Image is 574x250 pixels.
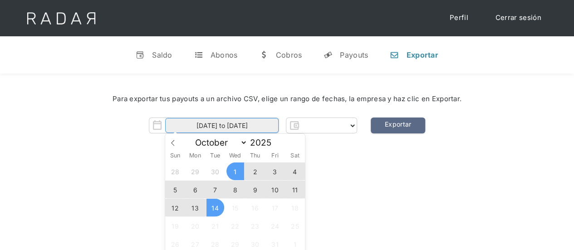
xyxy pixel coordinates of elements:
[165,153,185,159] span: Sun
[186,162,204,180] span: September 29, 2025
[27,94,547,104] div: Para exportar tus payouts a un archivo CSV, elige un rango de fechas, la empresa y haz clic en Ex...
[286,162,304,180] span: October 4, 2025
[186,199,204,216] span: October 13, 2025
[136,50,145,59] div: v
[226,217,244,235] span: October 22, 2025
[167,181,184,198] span: October 5, 2025
[247,137,280,148] input: Year
[226,181,244,198] span: October 8, 2025
[486,9,550,27] a: Cerrar sesión
[286,199,304,216] span: October 18, 2025
[167,162,184,180] span: September 28, 2025
[226,199,244,216] span: October 15, 2025
[324,50,333,59] div: y
[206,217,224,235] span: October 21, 2025
[167,199,184,216] span: October 12, 2025
[441,9,477,27] a: Perfil
[149,118,357,133] form: Form
[152,50,172,59] div: Saldo
[406,50,438,59] div: Exportar
[265,153,285,159] span: Fri
[246,181,264,198] span: October 9, 2025
[226,162,244,180] span: October 1, 2025
[167,217,184,235] span: October 19, 2025
[246,162,264,180] span: October 2, 2025
[191,137,247,148] select: Month
[206,181,224,198] span: October 7, 2025
[246,199,264,216] span: October 16, 2025
[186,217,204,235] span: October 20, 2025
[186,181,204,198] span: October 6, 2025
[245,153,265,159] span: Thu
[211,50,238,59] div: Abonos
[206,162,224,180] span: September 30, 2025
[286,181,304,198] span: October 11, 2025
[206,199,224,216] span: October 14, 2025
[266,162,284,180] span: October 3, 2025
[194,50,203,59] div: t
[259,50,268,59] div: w
[340,50,368,59] div: Payouts
[266,217,284,235] span: October 24, 2025
[390,50,399,59] div: n
[285,153,305,159] span: Sat
[286,217,304,235] span: October 25, 2025
[205,153,225,159] span: Tue
[371,118,425,133] a: Exportar
[275,50,302,59] div: Cobros
[225,153,245,159] span: Wed
[266,181,284,198] span: October 10, 2025
[185,153,205,159] span: Mon
[266,199,284,216] span: October 17, 2025
[246,217,264,235] span: October 23, 2025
